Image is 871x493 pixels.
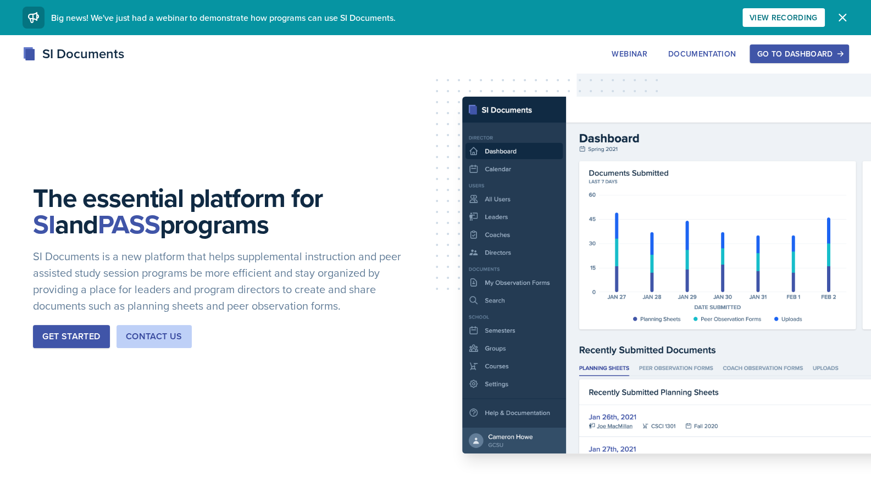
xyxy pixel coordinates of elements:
[742,8,825,27] button: View Recording
[126,330,182,343] div: Contact Us
[612,49,647,58] div: Webinar
[661,44,744,63] button: Documentation
[668,49,736,58] div: Documentation
[750,13,818,22] div: View Recording
[116,325,192,348] button: Contact Us
[757,49,841,58] div: Go to Dashboard
[750,44,848,63] button: Go to Dashboard
[51,12,396,24] span: Big news! We've just had a webinar to demonstrate how programs can use SI Documents.
[23,44,124,64] div: SI Documents
[33,325,109,348] button: Get Started
[604,44,654,63] button: Webinar
[42,330,100,343] div: Get Started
